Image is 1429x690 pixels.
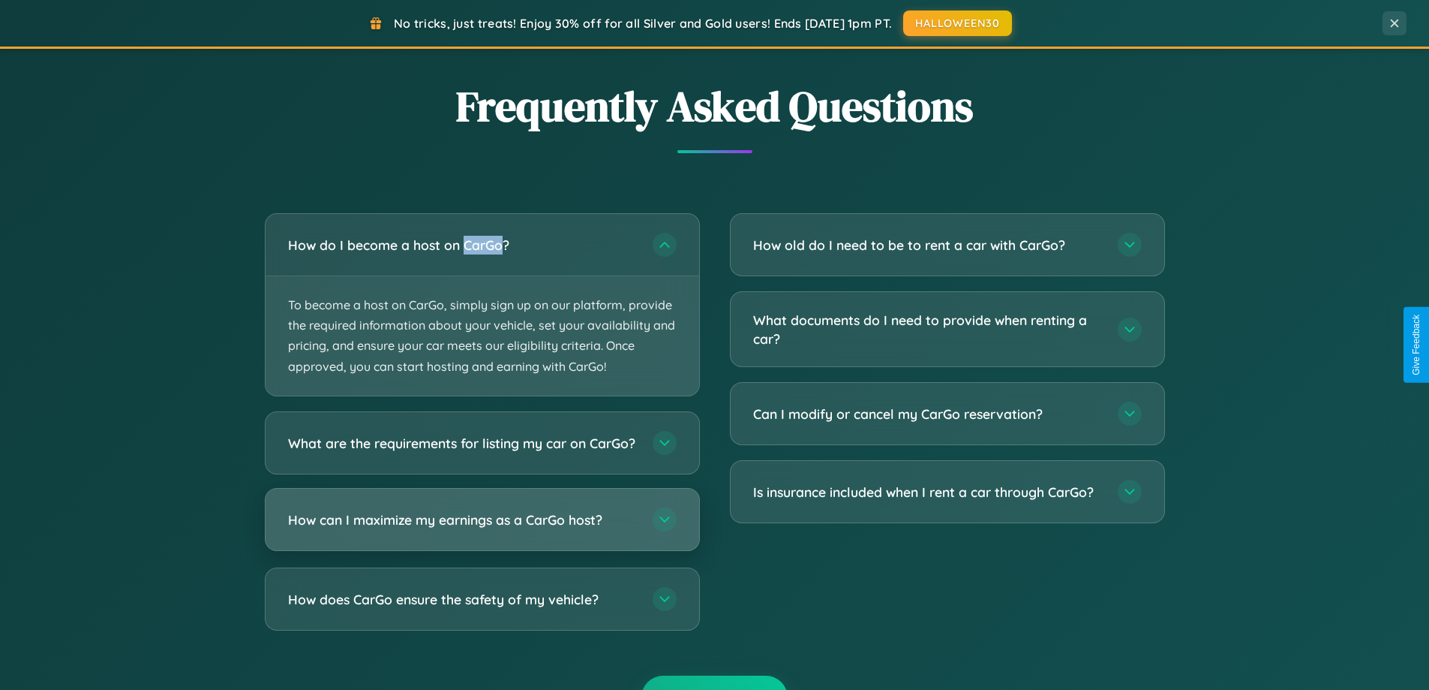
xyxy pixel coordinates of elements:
[753,311,1103,348] h3: What documents do I need to provide when renting a car?
[753,405,1103,423] h3: Can I modify or cancel my CarGo reservation?
[394,16,892,31] span: No tricks, just treats! Enjoy 30% off for all Silver and Gold users! Ends [DATE] 1pm PT.
[288,510,638,529] h3: How can I maximize my earnings as a CarGo host?
[753,236,1103,255] h3: How old do I need to be to rent a car with CarGo?
[753,483,1103,502] h3: Is insurance included when I rent a car through CarGo?
[266,276,699,396] p: To become a host on CarGo, simply sign up on our platform, provide the required information about...
[288,589,638,608] h3: How does CarGo ensure the safety of my vehicle?
[1411,315,1421,375] div: Give Feedback
[903,11,1012,36] button: HALLOWEEN30
[288,433,638,452] h3: What are the requirements for listing my car on CarGo?
[288,236,638,255] h3: How do I become a host on CarGo?
[265,77,1165,135] h2: Frequently Asked Questions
